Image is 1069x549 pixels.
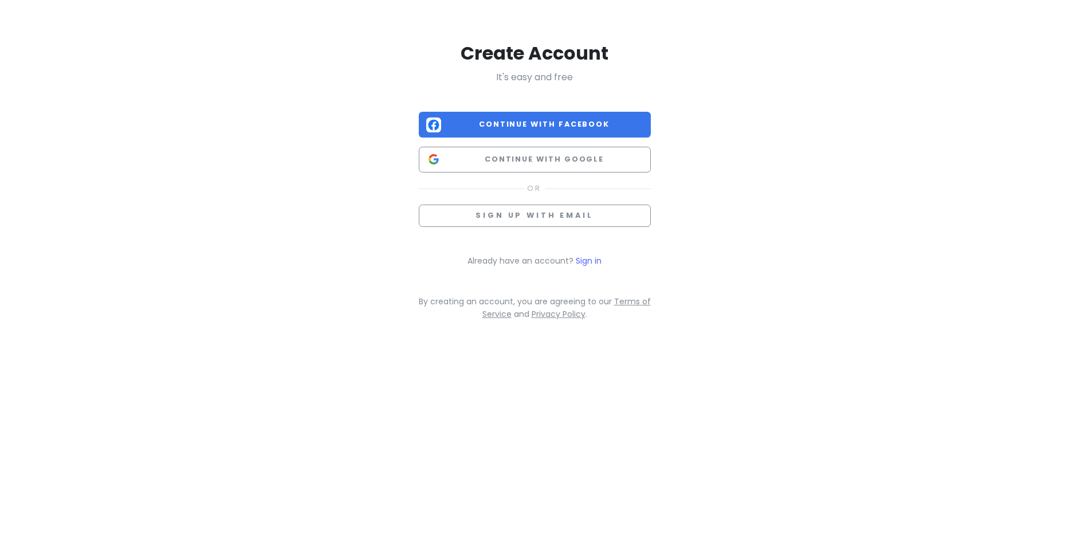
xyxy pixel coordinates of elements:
img: Google logo [426,152,441,167]
p: Already have an account? [419,254,651,267]
span: Continue with Facebook [446,119,643,130]
span: Continue with Google [446,154,643,165]
span: Sign up with email [475,210,593,220]
button: Sign up with email [419,205,651,227]
a: Privacy Policy [532,308,585,320]
p: It's easy and free [419,70,651,85]
img: Facebook logo [426,117,441,132]
button: Continue with Facebook [419,112,651,138]
p: By creating an account, you are agreeing to our and . [419,295,651,321]
h2: Create Account [419,41,651,65]
a: Terms of Service [482,296,651,320]
a: Sign in [576,255,602,266]
button: Continue with Google [419,147,651,172]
